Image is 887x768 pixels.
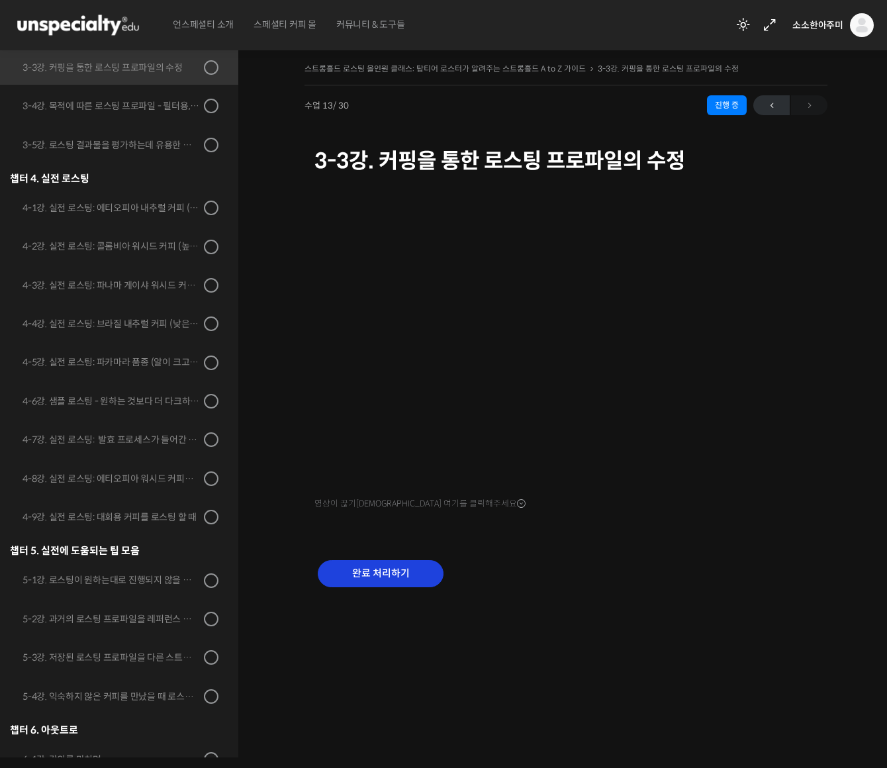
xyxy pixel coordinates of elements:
[304,64,586,73] a: 스트롱홀드 로스팅 올인원 클래스: 탑티어 로스터가 알려주는 스트롱홀드 A to Z 가이드
[318,560,443,587] input: 완료 처리하기
[23,355,200,369] div: 4-5강. 실전 로스팅: 파카마라 품종 (알이 크고 산지에서 건조가 고르게 되기 힘든 경우)
[10,542,218,559] div: 챕터 5. 실전에 도움되는 팁 모음
[23,99,200,113] div: 3-4강. 목적에 따른 로스팅 프로파일 - 필터용, 에스프레소용
[304,101,349,110] span: 수업 13
[4,420,87,453] a: 홈
[23,510,200,524] div: 4-9강. 실전 로스팅: 대회용 커피를 로스팅 할 때
[23,394,200,408] div: 4-6강. 샘플 로스팅 - 원하는 것보다 더 다크하게 로스팅 하는 이유
[23,612,200,626] div: 5-2강. 과거의 로스팅 프로파일을 레퍼런스 삼아 리뷰하는 방법
[314,148,817,173] h1: 3-3강. 커핑을 통한 로스팅 프로파일의 수정
[23,432,200,447] div: 4-7강. 실전 로스팅: 발효 프로세스가 들어간 커피를 필터용으로 로스팅 할 때
[598,64,739,73] a: 3-3강. 커핑을 통한 로스팅 프로파일의 수정
[23,471,200,486] div: 4-8강. 실전 로스팅: 에티오피아 워시드 커피를 에스프레소용으로 로스팅 할 때
[121,440,137,451] span: 대화
[23,278,200,293] div: 4-3강. 실전 로스팅: 파나마 게이샤 워시드 커피 (플레이버 프로파일이 로스팅하기 까다로운 경우)
[23,138,200,152] div: 3-5강. 로스팅 결과물을 평가하는데 유용한 팁들 - 연수를 활용한 커핑, 커핑용 분쇄도 찾기, 로스트 레벨에 따른 QC 등
[171,420,254,453] a: 설정
[333,100,349,111] span: / 30
[792,19,843,31] span: 소소한아주미
[753,97,790,115] span: ←
[23,316,200,331] div: 4-4강. 실전 로스팅: 브라질 내추럴 커피 (낮은 고도에서 재배되어 당분과 밀도가 낮은 경우)
[10,721,218,739] div: 챕터 6. 아웃트로
[205,440,220,450] span: 설정
[23,650,200,665] div: 5-3강. 저장된 로스팅 프로파일을 다른 스트롱홀드 로스팅 머신에서 적용할 경우에 보정하는 방법
[23,573,200,587] div: 5-1강. 로스팅이 원하는대로 진행되지 않을 때, 일관성이 떨어질 때
[707,95,747,115] div: 진행 중
[23,239,200,254] div: 4-2강. 실전 로스팅: 콜롬비아 워시드 커피 (높은 밀도와 수분율 때문에 1차 크랙에서 많은 수분을 방출하는 경우)
[23,752,200,767] div: 6-1강. 강의를 마치며
[42,440,50,450] span: 홈
[314,499,526,509] span: 영상이 끊기[DEMOGRAPHIC_DATA] 여기를 클릭해주세요
[87,420,171,453] a: 대화
[23,201,200,215] div: 4-1강. 실전 로스팅: 에티오피아 내추럴 커피 (당분이 많이 포함되어 있고 색이 고르지 않은 경우)
[753,95,790,115] a: ←이전
[10,169,218,187] div: 챕터 4. 실전 로스팅
[23,60,200,75] div: 3-3강. 커핑을 통한 로스팅 프로파일의 수정
[23,689,200,704] div: 5-4강. 익숙하지 않은 커피를 만났을 때 로스팅 전략 세우는 방법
